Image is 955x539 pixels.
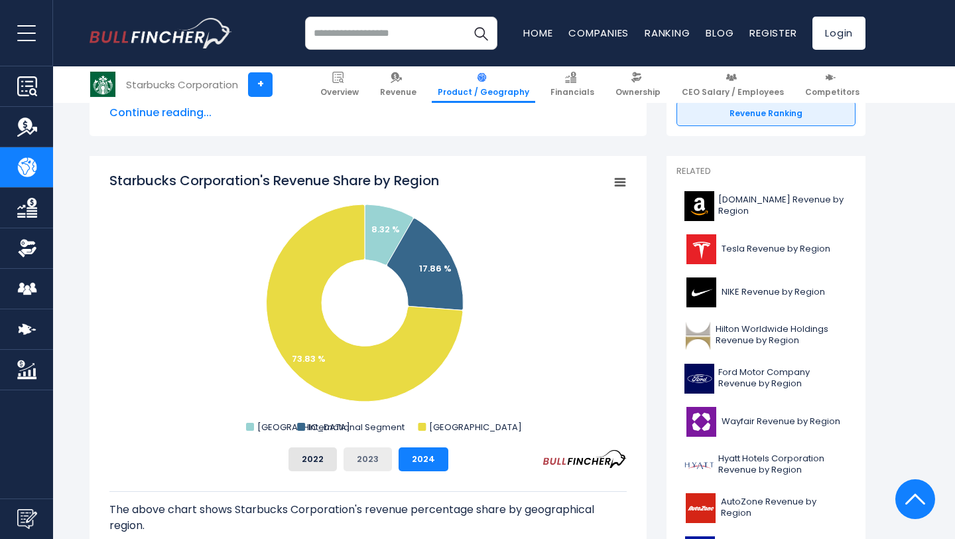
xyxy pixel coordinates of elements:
img: F logo [684,364,714,394]
img: SBUX logo [90,72,115,97]
a: Revenue [374,66,422,103]
button: 2023 [344,447,392,471]
span: Ownership [615,87,661,98]
a: CEO Salary / Employees [676,66,790,103]
img: AZO logo [684,493,717,523]
span: Financials [550,87,594,98]
img: AMZN logo [684,191,714,221]
a: Ownership [609,66,667,103]
span: AutoZone Revenue by Region [721,497,848,519]
a: Ranking [645,26,690,40]
a: Hilton Worldwide Holdings Revenue by Region [676,317,856,354]
a: + [248,72,273,97]
span: Wayfair Revenue by Region [722,416,840,427]
span: Tesla Revenue by Region [722,244,830,255]
text: International Segment [308,421,405,433]
text: 73.83 % [292,352,326,365]
a: Login [812,17,865,50]
tspan: Starbucks Corporation's Revenue Share by Region [109,171,439,190]
span: Hyatt Hotels Corporation Revenue by Region [718,453,848,476]
a: Tesla Revenue by Region [676,231,856,268]
div: Starbucks Corporation [126,77,238,92]
img: H logo [684,450,714,480]
p: Related [676,166,856,177]
a: NIKE Revenue by Region [676,274,856,311]
text: 17.86 % [419,262,452,275]
a: Companies [568,26,629,40]
svg: Starbucks Corporation's Revenue Share by Region [109,171,627,437]
img: HLT logo [684,321,712,350]
text: 8.32 % [371,223,400,236]
a: [DOMAIN_NAME] Revenue by Region [676,188,856,224]
span: Product / Geography [438,87,529,98]
a: Revenue Ranking [676,101,856,126]
text: [GEOGRAPHIC_DATA] [257,421,350,433]
a: Register [749,26,796,40]
a: Financials [544,66,600,103]
img: TSLA logo [684,234,718,264]
span: Continue reading... [109,105,627,121]
span: Hilton Worldwide Holdings Revenue by Region [716,324,848,346]
a: AutoZone Revenue by Region [676,490,856,526]
a: Home [523,26,552,40]
text: [GEOGRAPHIC_DATA] [429,421,522,433]
span: Ford Motor Company Revenue by Region [718,367,848,390]
img: W logo [684,407,718,437]
img: NKE logo [684,277,718,307]
a: Ford Motor Company Revenue by Region [676,360,856,397]
a: Product / Geography [432,66,535,103]
span: Revenue [380,87,416,98]
button: Search [464,17,497,50]
span: Overview [320,87,359,98]
button: 2022 [288,447,337,471]
span: NIKE Revenue by Region [722,287,825,298]
a: Hyatt Hotels Corporation Revenue by Region [676,447,856,483]
a: Wayfair Revenue by Region [676,404,856,440]
a: Go to homepage [90,18,232,48]
a: Overview [314,66,365,103]
a: Blog [706,26,733,40]
span: CEO Salary / Employees [682,87,784,98]
img: bullfincher logo [90,18,232,48]
img: Ownership [17,238,37,258]
span: Competitors [805,87,859,98]
a: Competitors [799,66,865,103]
p: The above chart shows Starbucks Corporation's revenue percentage share by geographical region. [109,502,627,534]
span: [DOMAIN_NAME] Revenue by Region [718,194,848,217]
button: 2024 [399,447,448,471]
